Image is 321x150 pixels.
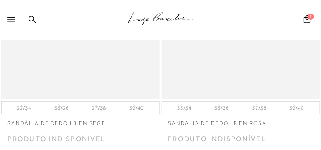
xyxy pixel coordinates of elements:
span: Produto Indisponível [8,135,106,143]
a: SANDÁLIA DE DEDO LB EM ROSA [162,114,320,130]
button: 33/34 [14,104,34,111]
button: 37/38 [250,104,269,111]
button: 1 [301,14,314,26]
span: Produto Indisponível [168,135,267,143]
button: 39/40 [287,104,307,111]
button: 35/36 [212,104,232,111]
a: SANDÁLIA DE DEDO LB EM BEGE [1,114,160,130]
button: 33/34 [175,104,194,111]
span: 1 [308,14,314,20]
button: 39/40 [127,104,146,111]
button: 35/36 [52,104,71,111]
button: 37/38 [89,104,109,111]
